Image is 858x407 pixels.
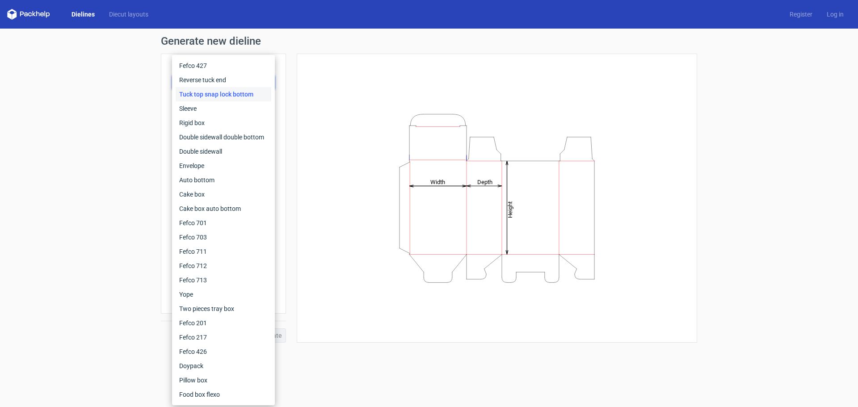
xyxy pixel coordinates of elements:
[176,244,271,259] div: Fefco 711
[176,159,271,173] div: Envelope
[176,187,271,201] div: Cake box
[176,216,271,230] div: Fefco 701
[176,387,271,402] div: Food box flexo
[176,73,271,87] div: Reverse tuck end
[176,230,271,244] div: Fefco 703
[176,316,271,330] div: Fefco 201
[176,359,271,373] div: Doypack
[176,144,271,159] div: Double sidewall
[176,101,271,116] div: Sleeve
[782,10,820,19] a: Register
[176,344,271,359] div: Fefco 426
[176,59,271,73] div: Fefco 427
[64,10,102,19] a: Dielines
[161,36,697,46] h1: Generate new dieline
[176,287,271,302] div: Yope
[176,201,271,216] div: Cake box auto bottom
[477,178,492,185] tspan: Depth
[430,178,445,185] tspan: Width
[507,201,513,218] tspan: Height
[176,116,271,130] div: Rigid box
[176,302,271,316] div: Two pieces tray box
[176,173,271,187] div: Auto bottom
[820,10,851,19] a: Log in
[176,87,271,101] div: Tuck top snap lock bottom
[176,273,271,287] div: Fefco 713
[176,130,271,144] div: Double sidewall double bottom
[176,259,271,273] div: Fefco 712
[102,10,156,19] a: Diecut layouts
[176,330,271,344] div: Fefco 217
[176,373,271,387] div: Pillow box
